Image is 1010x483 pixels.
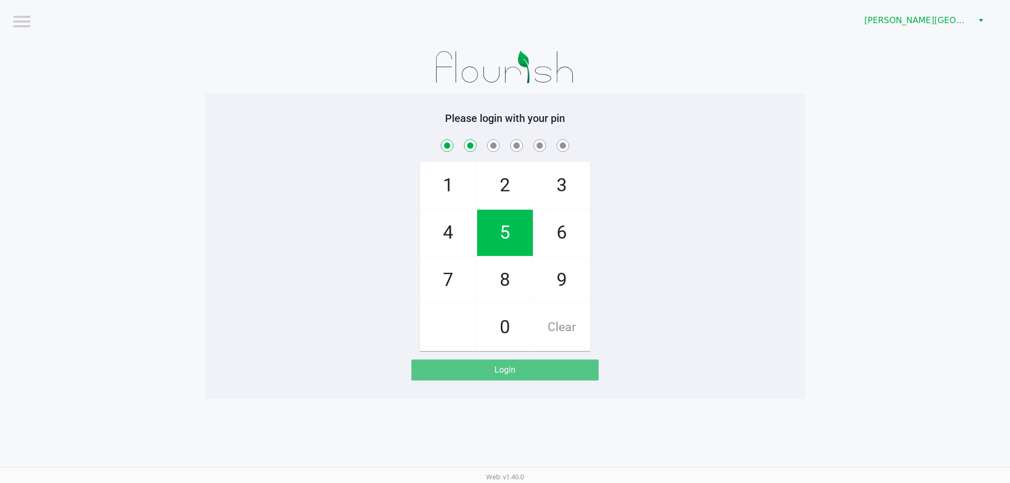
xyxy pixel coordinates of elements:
[477,304,533,351] span: 0
[420,162,476,209] span: 1
[534,257,590,303] span: 9
[477,210,533,256] span: 5
[534,304,590,351] span: Clear
[420,257,476,303] span: 7
[486,473,524,481] span: Web: v1.40.0
[864,14,967,27] span: [PERSON_NAME][GEOGRAPHIC_DATA]
[534,162,590,209] span: 3
[477,257,533,303] span: 8
[213,112,797,125] h5: Please login with your pin
[420,210,476,256] span: 4
[534,210,590,256] span: 6
[973,11,988,30] button: Select
[477,162,533,209] span: 2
